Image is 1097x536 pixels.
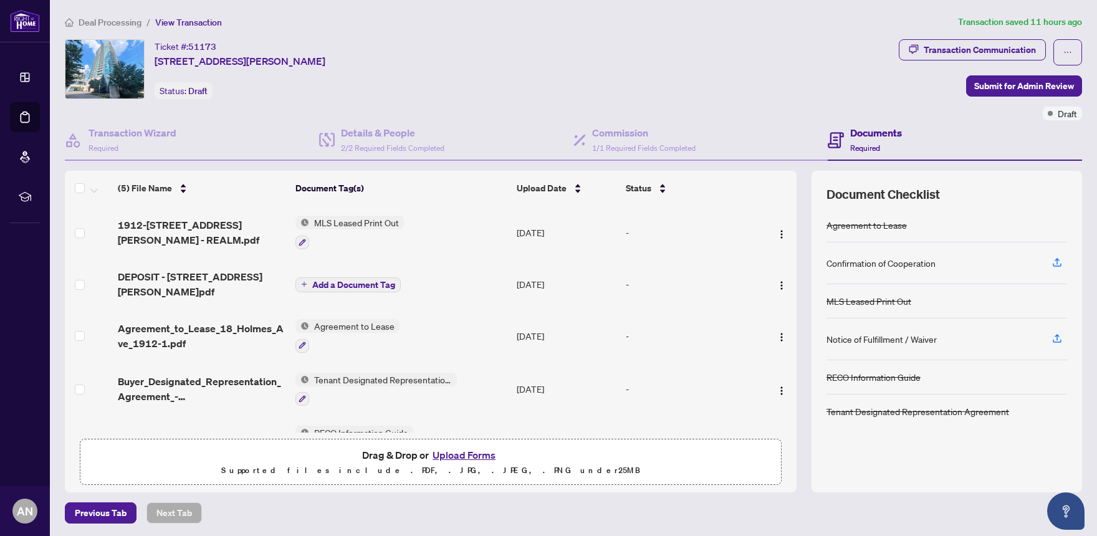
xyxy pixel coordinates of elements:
[79,17,141,28] span: Deal Processing
[290,171,512,206] th: Document Tag(s)
[118,269,285,299] span: DEPOSIT - [STREET_ADDRESS][PERSON_NAME]pdf
[626,329,753,343] div: -
[517,181,567,195] span: Upload Date
[899,39,1046,60] button: Transaction Communication
[626,226,753,239] div: -
[512,416,621,469] td: [DATE]
[309,319,400,333] span: Agreement to Lease
[826,294,911,308] div: MLS Leased Print Out
[512,206,621,259] td: [DATE]
[512,309,621,363] td: [DATE]
[118,374,285,404] span: Buyer_Designated_Representation_Agreement_-_Authority_for_Purchase_or_Lease.pdf
[826,186,940,203] span: Document Checklist
[155,39,216,54] div: Ticket #:
[362,447,499,463] span: Drag & Drop or
[850,143,880,153] span: Required
[188,41,216,52] span: 51173
[118,218,285,247] span: 1912-[STREET_ADDRESS][PERSON_NAME] - REALM.pdf
[146,15,150,29] li: /
[850,125,902,140] h4: Documents
[10,9,40,32] img: logo
[592,143,696,153] span: 1/1 Required Fields Completed
[966,75,1082,97] button: Submit for Admin Review
[1047,492,1085,530] button: Open asap
[309,426,413,439] span: RECO Information Guide
[826,218,907,232] div: Agreement to Lease
[155,54,325,69] span: [STREET_ADDRESS][PERSON_NAME]
[75,503,127,523] span: Previous Tab
[295,216,309,229] img: Status Icon
[155,17,222,28] span: View Transaction
[341,125,444,140] h4: Details & People
[118,321,285,351] span: Agreement_to_Lease_18_Holmes_Ave_1912-1.pdf
[512,363,621,416] td: [DATE]
[295,373,457,406] button: Status IconTenant Designated Representation Agreement
[295,426,413,459] button: Status IconRECO Information Guide
[17,502,33,520] span: AN
[958,15,1082,29] article: Transaction saved 11 hours ago
[621,171,758,206] th: Status
[295,319,309,333] img: Status Icon
[772,274,792,294] button: Logo
[772,379,792,399] button: Logo
[309,373,457,386] span: Tenant Designated Representation Agreement
[777,229,787,239] img: Logo
[301,281,307,287] span: plus
[772,223,792,242] button: Logo
[309,216,404,229] span: MLS Leased Print Out
[188,85,208,97] span: Draft
[146,502,202,524] button: Next Tab
[65,18,74,27] span: home
[88,463,774,478] p: Supported files include .PDF, .JPG, .JPEG, .PNG under 25 MB
[512,259,621,309] td: [DATE]
[341,143,444,153] span: 2/2 Required Fields Completed
[155,82,213,99] div: Status:
[626,277,753,291] div: -
[89,143,118,153] span: Required
[772,326,792,346] button: Logo
[295,276,401,292] button: Add a Document Tag
[974,76,1074,96] span: Submit for Admin Review
[826,404,1009,418] div: Tenant Designated Representation Agreement
[295,277,401,292] button: Add a Document Tag
[626,382,753,396] div: -
[1058,107,1077,120] span: Draft
[312,280,395,289] span: Add a Document Tag
[295,426,309,439] img: Status Icon
[65,40,144,98] img: IMG-C12343429_1.jpg
[826,370,921,384] div: RECO Information Guide
[777,332,787,342] img: Logo
[429,447,499,463] button: Upload Forms
[80,439,781,486] span: Drag & Drop orUpload FormsSupported files include .PDF, .JPG, .JPEG, .PNG under25MB
[1063,48,1072,57] span: ellipsis
[826,256,936,270] div: Confirmation of Cooperation
[118,181,172,195] span: (5) File Name
[295,216,404,249] button: Status IconMLS Leased Print Out
[89,125,176,140] h4: Transaction Wizard
[295,319,400,353] button: Status IconAgreement to Lease
[924,40,1036,60] div: Transaction Communication
[512,171,621,206] th: Upload Date
[777,386,787,396] img: Logo
[65,502,137,524] button: Previous Tab
[777,280,787,290] img: Logo
[626,181,651,195] span: Status
[592,125,696,140] h4: Commission
[826,332,937,346] div: Notice of Fulfillment / Waiver
[113,171,290,206] th: (5) File Name
[295,373,309,386] img: Status Icon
